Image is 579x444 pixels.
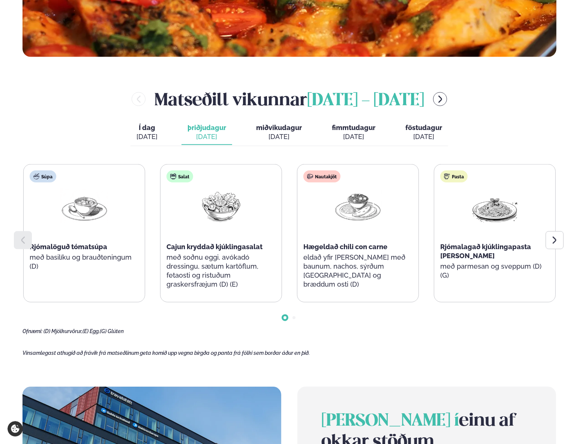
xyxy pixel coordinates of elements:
[332,124,375,132] span: fimmtudagur
[166,243,262,251] span: Cajun kryddað kjúklingasalat
[132,92,145,106] button: menu-btn-left
[187,132,226,141] div: [DATE]
[170,173,176,179] img: salad.svg
[440,262,549,280] p: með parmesan og sveppum (D) (G)
[256,124,302,132] span: miðvikudagur
[22,328,42,334] span: Ofnæmi:
[471,188,519,223] img: Spagetti.png
[43,328,82,334] span: (D) Mjólkurvörur,
[321,413,459,429] span: [PERSON_NAME] í
[399,120,448,145] button: föstudagur [DATE]
[100,328,124,334] span: (G) Glúten
[283,316,286,319] span: Go to slide 1
[181,120,232,145] button: þriðjudagur [DATE]
[166,170,193,182] div: Salat
[136,123,157,132] span: Í dag
[303,243,387,251] span: Hægeldað chili con carne
[326,120,381,145] button: fimmtudagur [DATE]
[303,170,340,182] div: Nautakjöt
[332,132,375,141] div: [DATE]
[256,132,302,141] div: [DATE]
[307,173,313,179] img: beef.svg
[7,421,23,437] a: Cookie settings
[250,120,308,145] button: miðvikudagur [DATE]
[405,132,442,141] div: [DATE]
[33,173,39,179] img: soup.svg
[130,120,163,145] button: Í dag [DATE]
[22,350,310,356] span: Vinsamlegast athugið að frávik frá matseðlinum geta komið upp vegna birgða og panta frá fólki sem...
[166,253,276,289] p: með soðnu eggi, avókadó dressingu, sætum kartöflum, fetaosti og ristuðum graskersfræjum (D) (E)
[444,173,450,179] img: pasta.svg
[433,92,447,106] button: menu-btn-right
[303,253,412,289] p: eldað yfir [PERSON_NAME] með baunum, nachos, sýrðum [GEOGRAPHIC_DATA] og bræddum osti (D)
[440,243,531,260] span: Rjómalagað kjúklingapasta [PERSON_NAME]
[405,124,442,132] span: föstudagur
[440,170,468,182] div: Pasta
[60,188,108,223] img: Soup.png
[30,253,139,271] p: með basilíku og brauðteningum (D)
[82,328,100,334] span: (E) Egg,
[292,316,295,319] span: Go to slide 2
[307,93,424,109] span: [DATE] - [DATE]
[30,170,56,182] div: Súpa
[30,243,107,251] span: Rjómalöguð tómatsúpa
[154,87,424,111] h2: Matseðill vikunnar
[136,132,157,141] div: [DATE]
[334,188,382,223] img: Curry-Rice-Naan.png
[187,124,226,132] span: þriðjudagur
[197,188,245,223] img: Salad.png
